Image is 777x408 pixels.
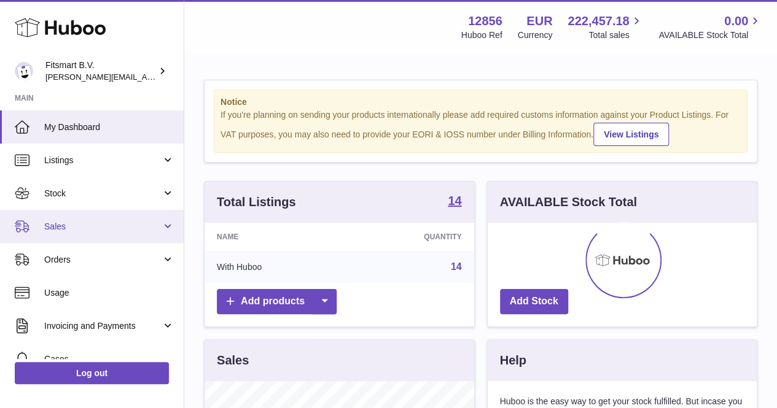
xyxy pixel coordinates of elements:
[45,60,156,83] div: Fitsmart B.V.
[217,289,337,314] a: Add products
[44,353,174,365] span: Cases
[724,13,748,29] span: 0.00
[44,320,162,332] span: Invoicing and Payments
[658,29,762,41] span: AVAILABLE Stock Total
[526,13,552,29] strong: EUR
[658,13,762,41] a: 0.00 AVAILABLE Stock Total
[221,109,741,146] div: If you're planning on sending your products internationally please add required customs informati...
[500,352,526,369] h3: Help
[44,155,162,166] span: Listings
[346,223,474,251] th: Quantity
[500,289,568,314] a: Add Stock
[518,29,553,41] div: Currency
[568,13,629,29] span: 222,457.18
[15,62,33,80] img: jonathan@leaderoo.com
[205,223,346,251] th: Name
[500,194,637,210] h3: AVAILABLE Stock Total
[448,194,461,207] strong: 14
[451,261,462,272] a: 14
[15,362,169,384] a: Log out
[448,194,461,209] a: 14
[44,287,174,299] span: Usage
[593,123,669,146] a: View Listings
[45,72,246,82] span: [PERSON_NAME][EMAIL_ADDRESS][DOMAIN_NAME]
[217,194,296,210] h3: Total Listings
[44,254,162,266] span: Orders
[221,96,741,108] strong: Notice
[44,121,174,133] span: My Dashboard
[461,29,502,41] div: Huboo Ref
[468,13,502,29] strong: 12856
[217,352,249,369] h3: Sales
[44,188,162,199] span: Stock
[588,29,643,41] span: Total sales
[205,251,346,283] td: With Huboo
[568,13,643,41] a: 222,457.18 Total sales
[44,221,162,233] span: Sales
